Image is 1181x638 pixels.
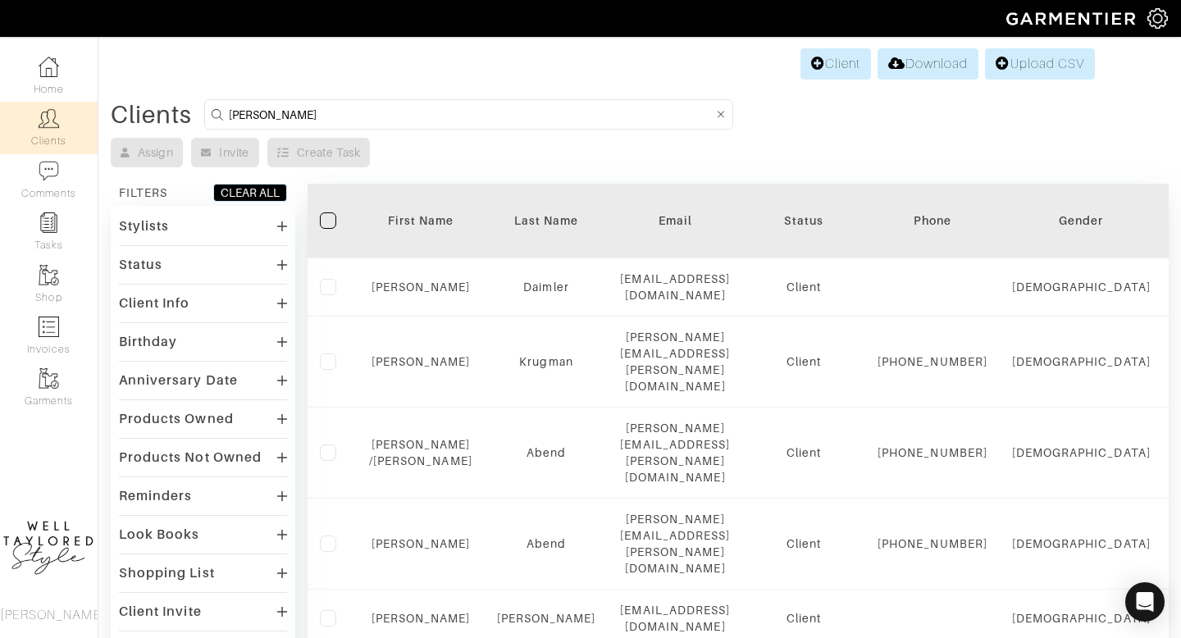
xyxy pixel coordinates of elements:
[742,184,865,258] th: Toggle SortBy
[878,444,987,461] div: [PHONE_NUMBER]
[39,212,59,233] img: reminder-icon-8004d30b9f0a5d33ae49ab947aed9ed385cf756f9e5892f1edd6e32f2345188e.png
[119,449,262,466] div: Products Not Owned
[497,212,596,229] div: Last Name
[119,526,200,543] div: Look Books
[620,329,730,394] div: [PERSON_NAME][EMAIL_ADDRESS][PERSON_NAME][DOMAIN_NAME]
[119,604,202,620] div: Client Invite
[119,185,167,201] div: FILTERS
[39,108,59,129] img: clients-icon-6bae9207a08558b7cb47a8932f037763ab4055f8c8b6bfacd5dc20c3e0201464.png
[221,185,280,201] div: CLEAR ALL
[1147,8,1168,29] img: gear-icon-white-bd11855cb880d31180b6d7d6211b90ccbf57a29d726f0c71d8c61bd08dd39cc2.png
[1012,610,1151,627] div: [DEMOGRAPHIC_DATA]
[998,4,1147,33] img: garmentier-logo-header-white-b43fb05a5012e4ada735d5af1a66efaba907eab6374d6393d1fbf88cb4ef424d.png
[39,317,59,337] img: orders-icon-0abe47150d42831381b5fb84f609e132dff9fe21cb692f30cb5eec754e2cba89.png
[527,446,566,459] a: Abend
[485,184,609,258] th: Toggle SortBy
[119,372,238,389] div: Anniversary Date
[39,161,59,181] img: comment-icon-a0a6a9ef722e966f86d9cbdc48e553b5cf19dbc54f86b18d962a5391bc8f6eb6.png
[985,48,1095,80] a: Upload CSV
[119,257,162,273] div: Status
[755,212,853,229] div: Status
[39,368,59,389] img: garments-icon-b7da505a4dc4fd61783c78ac3ca0ef83fa9d6f193b1c9dc38574b1d14d53ca28.png
[755,279,853,295] div: Client
[119,334,177,350] div: Birthday
[878,535,987,552] div: [PHONE_NUMBER]
[620,271,730,303] div: [EMAIL_ADDRESS][DOMAIN_NAME]
[372,355,471,368] a: [PERSON_NAME]
[229,104,714,125] input: Search by name, email, phone, city, or state
[620,602,730,635] div: [EMAIL_ADDRESS][DOMAIN_NAME]
[523,280,568,294] a: Daimler
[369,438,472,467] a: [PERSON_NAME] /[PERSON_NAME]
[527,537,566,550] a: Abend
[800,48,871,80] a: Client
[1125,582,1165,622] div: Open Intercom Messenger
[119,295,190,312] div: Client Info
[755,353,853,370] div: Client
[755,535,853,552] div: Client
[111,107,192,123] div: Clients
[497,612,596,625] a: [PERSON_NAME]
[755,610,853,627] div: Client
[1012,279,1151,295] div: [DEMOGRAPHIC_DATA]
[372,612,471,625] a: [PERSON_NAME]
[1012,353,1151,370] div: [DEMOGRAPHIC_DATA]
[1012,212,1151,229] div: Gender
[1012,444,1151,461] div: [DEMOGRAPHIC_DATA]
[39,57,59,77] img: dashboard-icon-dbcd8f5a0b271acd01030246c82b418ddd0df26cd7fceb0bd07c9910d44c42f6.png
[357,184,485,258] th: Toggle SortBy
[620,212,730,229] div: Email
[39,265,59,285] img: garments-icon-b7da505a4dc4fd61783c78ac3ca0ef83fa9d6f193b1c9dc38574b1d14d53ca28.png
[878,353,987,370] div: [PHONE_NUMBER]
[372,537,471,550] a: [PERSON_NAME]
[519,355,572,368] a: Krugman
[1000,184,1163,258] th: Toggle SortBy
[119,488,192,504] div: Reminders
[369,212,472,229] div: First Name
[119,411,234,427] div: Products Owned
[372,280,471,294] a: [PERSON_NAME]
[1012,535,1151,552] div: [DEMOGRAPHIC_DATA]
[119,218,169,235] div: Stylists
[119,565,215,581] div: Shopping List
[755,444,853,461] div: Client
[878,212,987,229] div: Phone
[620,420,730,485] div: [PERSON_NAME][EMAIL_ADDRESS][PERSON_NAME][DOMAIN_NAME]
[213,184,287,202] button: CLEAR ALL
[878,48,978,80] a: Download
[620,511,730,576] div: [PERSON_NAME][EMAIL_ADDRESS][PERSON_NAME][DOMAIN_NAME]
